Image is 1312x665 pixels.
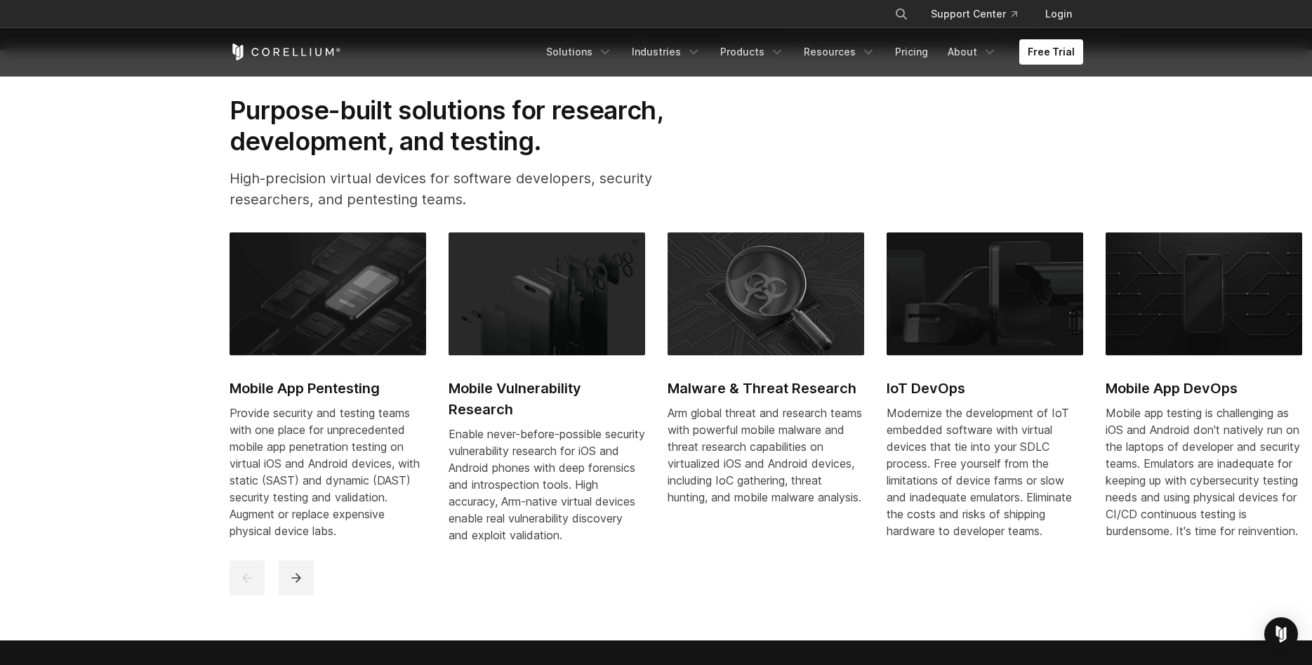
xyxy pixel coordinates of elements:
a: Solutions [538,39,621,65]
a: Login [1034,1,1083,27]
a: Corellium Home [230,44,341,60]
a: Free Trial [1019,39,1083,65]
img: Mobile App Pentesting [230,232,426,355]
h2: Mobile App DevOps [1106,378,1302,399]
button: previous [230,560,265,595]
img: IoT DevOps [887,232,1083,355]
a: Mobile Vulnerability Research Mobile Vulnerability Research Enable never-before-possible security... [449,232,645,560]
div: Open Intercom Messenger [1264,617,1298,651]
a: Support Center [920,1,1028,27]
p: High-precision virtual devices for software developers, security researchers, and pentesting teams. [230,168,708,210]
h2: Malware & Threat Research [668,378,864,399]
div: Arm global threat and research teams with powerful mobile malware and threat research capabilitie... [668,404,864,506]
button: Search [889,1,914,27]
a: IoT DevOps IoT DevOps Modernize the development of IoT embedded software with virtual devices tha... [887,232,1083,555]
div: Enable never-before-possible security vulnerability research for iOS and Android phones with deep... [449,426,645,544]
a: Resources [795,39,884,65]
div: Mobile app testing is challenging as iOS and Android don't natively run on the laptops of develop... [1106,404,1302,539]
div: Navigation Menu [877,1,1083,27]
h2: Mobile Vulnerability Research [449,378,645,420]
img: Mobile Vulnerability Research [449,232,645,355]
div: Navigation Menu [538,39,1083,65]
h2: Purpose-built solutions for research, development, and testing. [230,95,708,157]
div: Modernize the development of IoT embedded software with virtual devices that tie into your SDLC p... [887,404,1083,539]
img: Mobile App DevOps [1106,232,1302,355]
a: About [939,39,1005,65]
a: Malware & Threat Research Malware & Threat Research Arm global threat and research teams with pow... [668,232,864,522]
a: Industries [623,39,709,65]
a: Mobile App Pentesting Mobile App Pentesting Provide security and testing teams with one place for... [230,232,426,555]
div: Provide security and testing teams with one place for unprecedented mobile app penetration testin... [230,404,426,539]
h2: Mobile App Pentesting [230,378,426,399]
button: next [279,560,314,595]
a: Pricing [887,39,936,65]
a: Products [712,39,793,65]
h2: IoT DevOps [887,378,1083,399]
img: Malware & Threat Research [668,232,864,355]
